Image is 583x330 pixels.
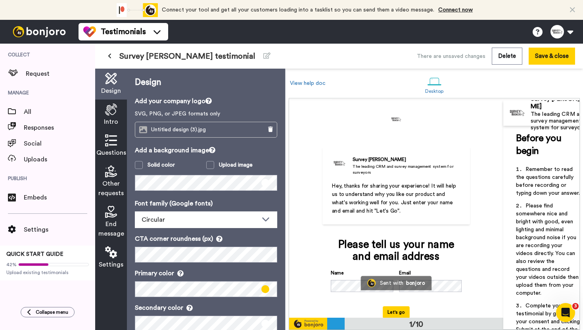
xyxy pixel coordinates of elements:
[425,88,444,94] div: Desktop
[556,303,575,322] iframe: Intercom live chat
[24,139,95,148] span: Social
[289,319,327,328] img: powered-by-bj.svg
[135,234,277,244] p: CTA corner roundness (px)
[390,113,403,126] img: 86b77350-f86f-43b2-904a-e81fd9bc6801
[6,269,89,276] span: Upload existing testimonials
[24,193,95,202] span: Embeds
[406,280,425,286] div: bonjoro
[290,81,326,86] a: View help doc
[529,48,575,65] button: Save & close
[331,239,462,263] div: Please tell us your name and email address
[6,261,17,268] span: 42%
[10,26,69,37] img: bj-logo-header-white.svg
[96,148,126,157] span: Questions
[148,161,175,169] div: Solid color
[399,269,411,276] label: Email
[24,225,95,234] span: Settings
[331,269,344,276] label: Name
[417,52,485,60] div: There are unsaved changes
[114,3,158,17] div: animation
[104,117,118,127] span: Intro
[397,319,435,330] div: 1/10
[438,7,473,13] a: Connect now
[142,217,165,223] span: Circular
[98,179,124,198] span: Other requests
[101,86,121,96] span: Design
[508,104,527,123] img: Profile Image
[353,156,460,163] div: Survey [PERSON_NAME]
[6,251,63,257] span: QUICK START GUIDE
[135,269,277,278] p: Primary color
[135,96,277,106] p: Add your company logo
[26,69,95,79] span: Request
[24,107,95,117] span: All
[151,127,210,133] span: Untitled design (3).jpg
[36,309,68,315] span: Collapse menu
[361,276,432,290] a: Bonjoro LogoSent withbonjoro
[98,219,124,238] span: End message
[135,199,277,208] p: Font family (Google fonts)
[24,155,95,164] span: Uploads
[83,25,96,38] img: tm-color.svg
[572,303,579,309] span: 3
[219,161,253,169] div: Upload image
[516,134,564,156] span: Before you begin
[101,26,146,37] span: Testimonials
[135,77,277,88] p: Design
[119,51,255,62] span: Survey [PERSON_NAME] testimonial
[492,48,522,65] button: Delete
[162,7,434,13] span: Connect your tool and get all your customers loading into a tasklist so you can send them a video...
[380,280,404,286] div: Sent with
[353,164,460,176] div: The leading CRM and survey management system for surveyors
[332,183,458,214] span: Hey, thanks for sharing your experience! It will help us to understand why you like our product a...
[24,123,95,132] span: Responses
[99,260,123,269] span: Settings
[135,110,277,118] p: SVG, PNG, or JPEG formats only
[421,71,448,98] a: Desktop
[332,156,347,171] img: The leading CRM and survey management system for surveyors
[135,146,277,155] p: Add a background image
[516,203,580,296] span: Please find somewhere nice and bright with good, even lighting and minimal background noise if yo...
[21,307,75,317] button: Collapse menu
[135,303,277,313] p: Secondary color
[383,306,410,318] button: Let's go
[516,167,580,196] span: Remember to read the questions carefully before recording or typing down your answer.
[367,279,376,288] img: Bonjoro Logo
